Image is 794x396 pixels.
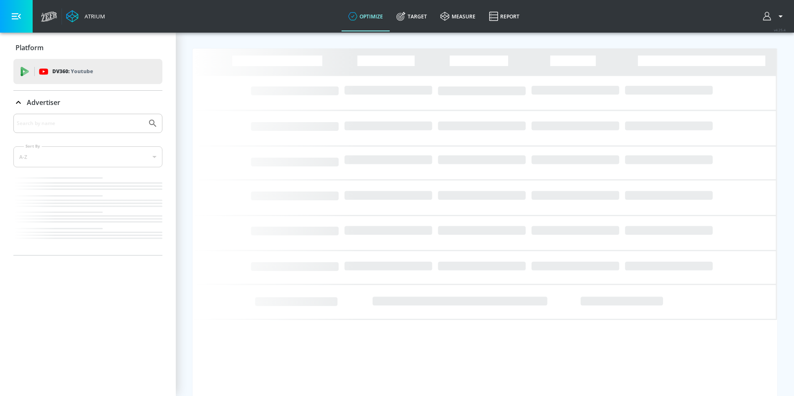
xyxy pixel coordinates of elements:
div: Advertiser [13,91,162,114]
a: Atrium [66,10,105,23]
input: Search by name [17,118,144,129]
a: Target [390,1,434,31]
a: measure [434,1,482,31]
div: Advertiser [13,114,162,255]
p: Advertiser [27,98,60,107]
a: optimize [342,1,390,31]
p: Platform [15,43,44,52]
p: DV360: [52,67,93,76]
div: A-Z [13,146,162,167]
label: Sort By [24,143,42,149]
div: DV360: Youtube [13,59,162,84]
div: Atrium [81,13,105,20]
a: Report [482,1,526,31]
span: v 4.25.4 [774,28,786,32]
div: Platform [13,36,162,59]
nav: list of Advertiser [13,174,162,255]
p: Youtube [71,67,93,76]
